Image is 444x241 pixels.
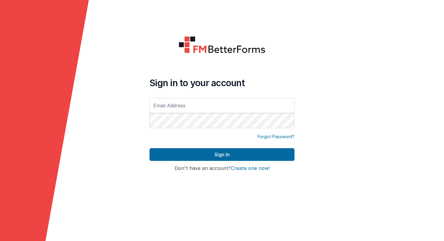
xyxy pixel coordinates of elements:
button: Sign In [150,148,294,161]
h4: Sign in to your account [150,77,294,88]
a: Forgot Password? [258,134,294,140]
button: Create one now! [231,166,270,171]
h4: Don't have an account? [150,166,294,171]
input: Email Address [150,98,294,113]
